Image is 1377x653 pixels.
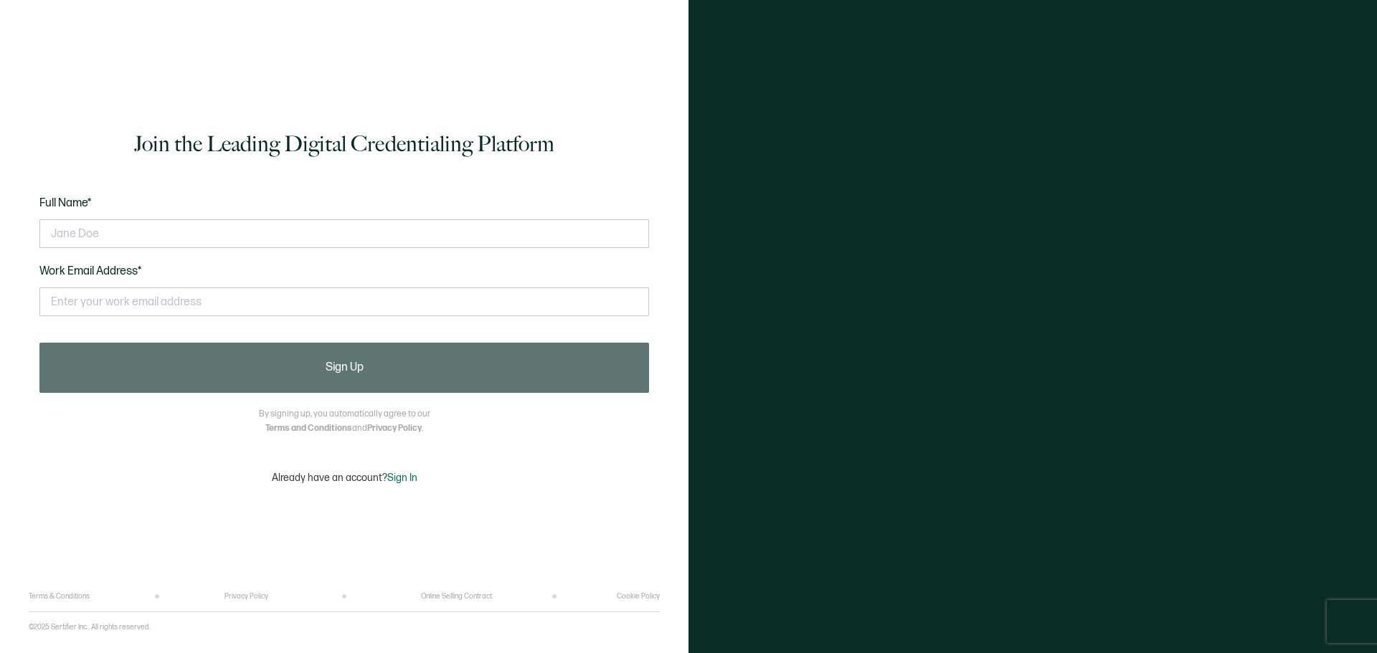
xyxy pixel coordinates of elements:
p: ©2025 Sertifier Inc.. All rights reserved. [29,623,151,631]
input: Jane Doe [39,219,649,248]
span: Work Email Address* [39,264,142,278]
button: Sign Up [39,343,649,393]
p: By signing up, you automatically agree to our and . [259,407,430,436]
h1: Join the Leading Digital Credentialing Platform [134,130,554,158]
span: Sign In [387,472,417,484]
input: Enter your work email address [39,287,649,316]
a: Privacy Policy [224,592,268,601]
span: Full Name* [39,196,92,210]
span: Sign Up [326,362,364,373]
a: Terms and Conditions [265,423,352,434]
a: Online Selling Contract [421,592,492,601]
p: Already have an account? [272,472,417,484]
a: Cookie Policy [617,592,660,601]
a: Terms & Conditions [29,592,90,601]
a: Privacy Policy [367,423,422,434]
